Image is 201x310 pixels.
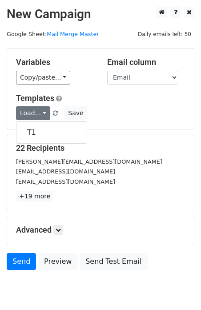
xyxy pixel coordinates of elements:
[157,267,201,310] iframe: Chat Widget
[16,143,185,153] h5: 22 Recipients
[16,158,162,165] small: [PERSON_NAME][EMAIL_ADDRESS][DOMAIN_NAME]
[135,29,194,39] span: Daily emails left: 50
[16,71,70,85] a: Copy/paste...
[16,57,94,67] h5: Variables
[7,253,36,270] a: Send
[16,125,87,140] a: T1
[107,57,185,67] h5: Email column
[47,31,99,37] a: Mail Merge Master
[80,253,147,270] a: Send Test Email
[7,31,99,37] small: Google Sheet:
[16,93,54,103] a: Templates
[38,253,77,270] a: Preview
[135,31,194,37] a: Daily emails left: 50
[16,106,50,120] a: Load...
[16,178,115,185] small: [EMAIL_ADDRESS][DOMAIN_NAME]
[16,225,185,235] h5: Advanced
[16,168,115,175] small: [EMAIL_ADDRESS][DOMAIN_NAME]
[64,106,87,120] button: Save
[16,191,53,202] a: +19 more
[7,7,194,22] h2: New Campaign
